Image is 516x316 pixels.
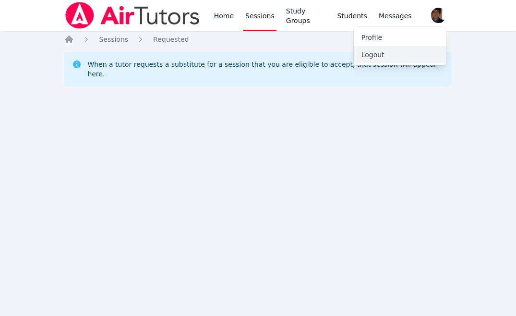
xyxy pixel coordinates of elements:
a: Profile [354,29,446,46]
div: When a tutor requests a substitute for a session that you are eligible to accept, that session wi... [87,60,444,79]
nav: Breadcrumb [64,35,451,44]
button: Logout [354,46,446,63]
span: Messages [379,11,412,21]
span: Sessions [99,36,128,43]
a: Requested [153,35,189,44]
span: Requested [153,36,189,43]
img: Air Tutors [64,2,200,29]
a: Sessions [99,35,128,44]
